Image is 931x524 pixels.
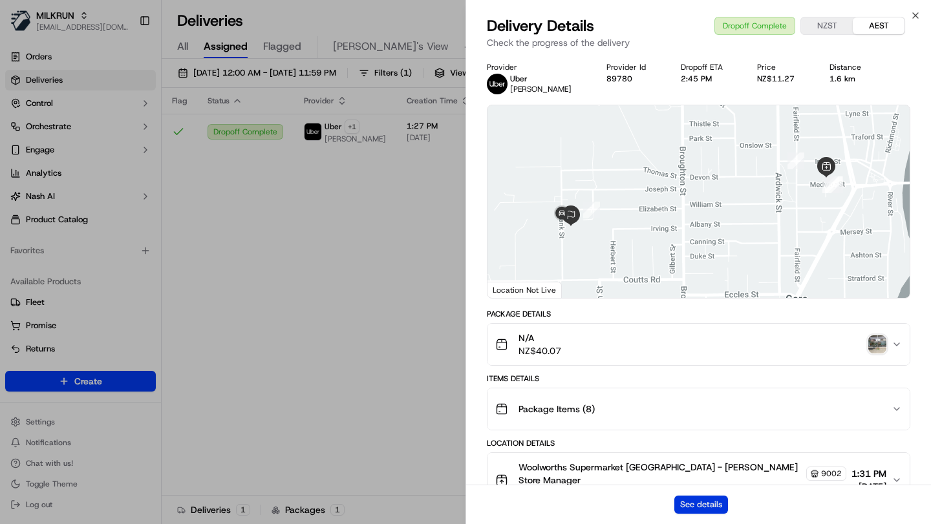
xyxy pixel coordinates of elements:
[826,176,843,193] div: 5
[13,168,87,178] div: Past conversations
[821,468,842,479] span: 9002
[519,331,561,344] span: N/A
[13,188,34,209] img: Asif Zaman Khan
[519,461,804,487] span: Woolworths Supermarket [GEOGRAPHIC_DATA] - [PERSON_NAME] Store Manager
[487,388,910,430] button: Package Items (8)
[822,176,839,193] div: 4
[13,123,36,147] img: 1736555255976-a54dd68f-1ca7-489b-9aae-adbdc363a1c4
[487,324,910,365] button: N/ANZ$40.07photo_proof_of_delivery image
[122,289,208,302] span: API Documentation
[487,36,910,49] p: Check the progress of the delivery
[58,123,212,136] div: Start new chat
[107,200,112,211] span: •
[40,235,105,246] span: [PERSON_NAME]
[129,320,156,330] span: Pylon
[487,373,910,384] div: Items Details
[868,335,886,353] img: photo_proof_of_delivery image
[519,344,561,357] span: NZ$40.07
[220,127,235,143] button: Start new chat
[519,403,595,415] span: Package Items ( 8 )
[853,17,904,34] button: AEST
[27,123,50,147] img: 4281594248423_2fcf9dad9f2a874258b8_72.png
[487,282,562,298] div: Location Not Live
[801,17,853,34] button: NZST
[107,235,112,246] span: •
[583,202,600,218] div: 7
[606,62,660,72] div: Provider Id
[510,74,572,84] p: Uber
[13,52,235,72] p: Welcome 👋
[829,62,875,72] div: Distance
[851,480,886,493] span: [DATE]
[851,467,886,480] span: 1:31 PM
[681,62,737,72] div: Dropoff ETA
[26,201,36,211] img: 1736555255976-a54dd68f-1ca7-489b-9aae-adbdc363a1c4
[606,74,632,84] button: 89780
[487,309,910,319] div: Package Details
[829,74,875,84] div: 1.6 km
[34,83,233,97] input: Got a question? Start typing here...
[487,16,594,36] span: Delivery Details
[91,320,156,330] a: Powered byPylon
[13,13,39,39] img: Nash
[114,235,141,246] span: [DATE]
[13,223,34,244] img: Asif Zaman Khan
[58,136,178,147] div: We're available if you need us!
[200,165,235,181] button: See all
[674,496,728,514] button: See details
[487,453,910,507] button: Woolworths Supermarket [GEOGRAPHIC_DATA] - [PERSON_NAME] Store Manager90021:31 PM[DATE]
[114,200,141,211] span: [DATE]
[104,284,213,307] a: 💻API Documentation
[26,236,36,246] img: 1736555255976-a54dd68f-1ca7-489b-9aae-adbdc363a1c4
[8,284,104,307] a: 📗Knowledge Base
[757,62,809,72] div: Price
[487,62,586,72] div: Provider
[40,200,105,211] span: [PERSON_NAME]
[109,290,120,300] div: 💻
[787,152,804,169] div: 6
[26,289,99,302] span: Knowledge Base
[757,74,809,84] div: NZ$11.27
[510,84,572,94] span: [PERSON_NAME]
[13,290,23,300] div: 📗
[487,438,910,448] div: Location Details
[487,74,508,94] img: uber-new-logo.jpeg
[681,74,737,84] div: 2:45 PM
